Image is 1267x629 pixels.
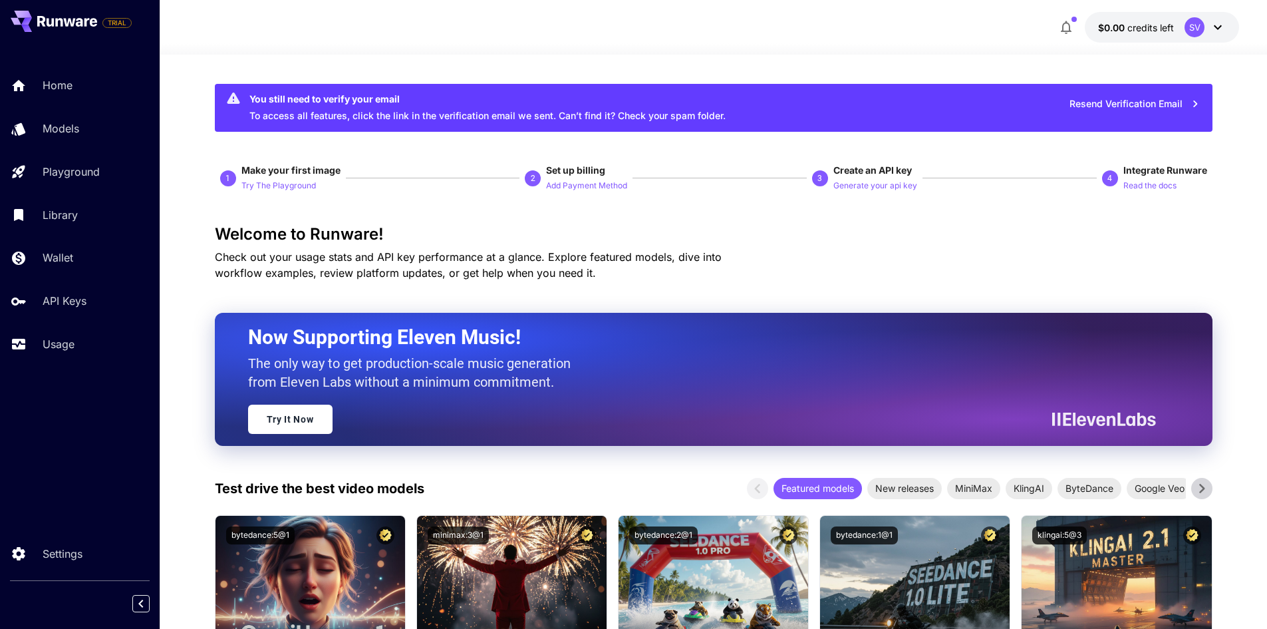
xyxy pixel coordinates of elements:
[833,164,912,176] span: Create an API key
[43,546,82,562] p: Settings
[43,164,100,180] p: Playground
[215,479,424,499] p: Test drive the best video models
[1123,180,1177,192] p: Read the docs
[531,172,535,184] p: 2
[249,92,726,106] div: You still need to verify your email
[226,526,295,544] button: bytedance:5@1
[1107,172,1112,184] p: 4
[241,180,316,192] p: Try The Playground
[241,177,316,193] button: Try The Playground
[546,164,605,176] span: Set up billing
[1127,481,1193,495] span: Google Veo
[947,481,1000,495] span: MiniMax
[1127,22,1174,33] span: credits left
[779,526,797,544] button: Certified Model – Vetted for best performance and includes a commercial license.
[428,526,489,544] button: minimax:3@1
[774,478,862,499] div: Featured models
[142,592,160,616] div: Collapse sidebar
[225,172,230,184] p: 1
[629,526,698,544] button: bytedance:2@1
[1123,177,1177,193] button: Read the docs
[1085,12,1239,43] button: $0.00SV
[1032,526,1087,544] button: klingai:5@3
[1127,478,1193,499] div: Google Veo
[947,478,1000,499] div: MiniMax
[1006,481,1052,495] span: KlingAI
[215,250,722,280] span: Check out your usage stats and API key performance at a glance. Explore featured models, dive int...
[43,120,79,136] p: Models
[248,354,581,391] p: The only way to get production-scale music generation from Eleven Labs without a minimum commitment.
[249,88,726,128] div: To access all features, click the link in the verification email we sent. Can’t find it? Check yo...
[774,481,862,495] span: Featured models
[248,325,1146,350] h2: Now Supporting Eleven Music!
[1057,478,1121,499] div: ByteDance
[1006,478,1052,499] div: KlingAI
[546,177,627,193] button: Add Payment Method
[376,526,394,544] button: Certified Model – Vetted for best performance and includes a commercial license.
[546,180,627,192] p: Add Payment Method
[241,164,341,176] span: Make your first image
[43,293,86,309] p: API Keys
[102,15,132,31] span: Add your payment card to enable full platform functionality.
[43,77,72,93] p: Home
[833,177,917,193] button: Generate your api key
[1098,21,1174,35] div: $0.00
[867,478,942,499] div: New releases
[833,180,917,192] p: Generate your api key
[132,595,150,612] button: Collapse sidebar
[817,172,822,184] p: 3
[43,336,74,352] p: Usage
[1098,22,1127,33] span: $0.00
[1123,164,1207,176] span: Integrate Runware
[103,18,131,28] span: TRIAL
[1057,481,1121,495] span: ByteDance
[578,526,596,544] button: Certified Model – Vetted for best performance and includes a commercial license.
[43,250,73,266] p: Wallet
[981,526,999,544] button: Certified Model – Vetted for best performance and includes a commercial license.
[215,225,1212,244] h3: Welcome to Runware!
[1183,526,1201,544] button: Certified Model – Vetted for best performance and includes a commercial license.
[1185,17,1204,37] div: SV
[248,405,333,434] a: Try It Now
[43,207,78,223] p: Library
[1062,91,1207,118] button: Resend Verification Email
[831,526,898,544] button: bytedance:1@1
[867,481,942,495] span: New releases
